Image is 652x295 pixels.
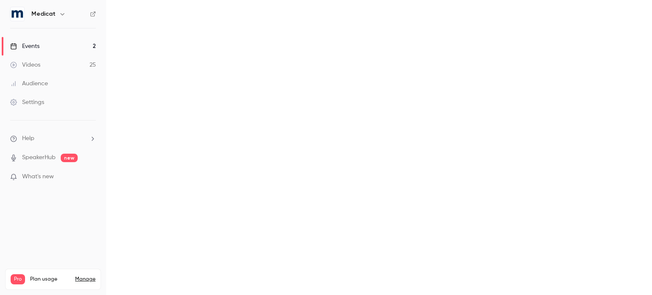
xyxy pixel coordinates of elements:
[10,79,48,88] div: Audience
[31,10,56,18] h6: Medicat
[75,276,96,283] a: Manage
[10,61,40,69] div: Videos
[22,172,54,181] span: What's new
[10,134,96,143] li: help-dropdown-opener
[86,173,96,181] iframe: Noticeable Trigger
[11,274,25,284] span: Pro
[30,276,70,283] span: Plan usage
[22,153,56,162] a: SpeakerHub
[22,134,34,143] span: Help
[61,154,78,162] span: new
[10,98,44,107] div: Settings
[10,42,39,51] div: Events
[11,7,24,21] img: Medicat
